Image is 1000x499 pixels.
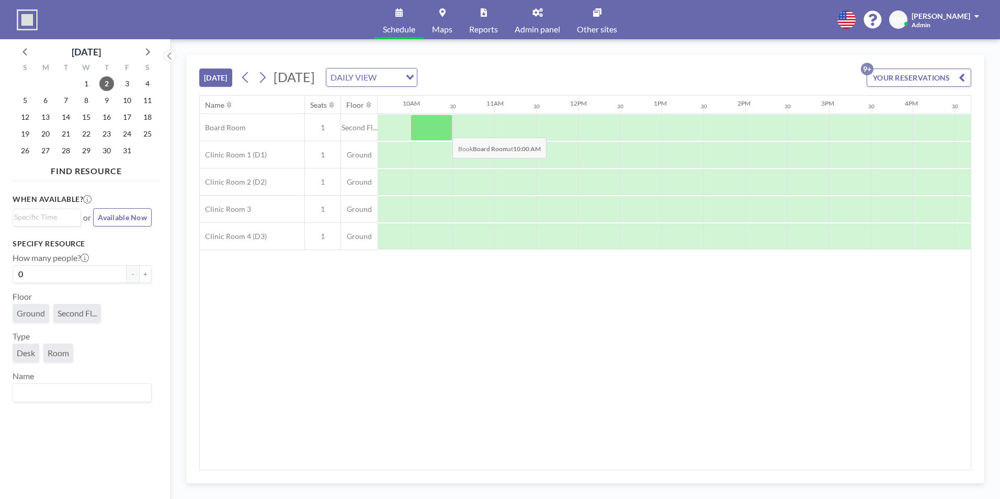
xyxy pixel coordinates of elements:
div: 11AM [486,99,504,107]
input: Search for option [380,71,400,84]
div: Seats [310,100,327,110]
div: S [137,62,157,75]
div: 30 [450,103,456,110]
span: 1 [305,150,340,160]
span: Ground [341,150,378,160]
label: How many people? [13,253,89,263]
div: Search for option [326,69,417,86]
button: YOUR RESERVATIONS9+ [867,69,971,87]
h4: FIND RESOURCE [13,162,160,176]
span: Reports [469,25,498,33]
span: Thursday, October 9, 2025 [99,93,114,108]
span: Wednesday, October 15, 2025 [79,110,94,124]
div: 30 [785,103,791,110]
span: Saturday, October 11, 2025 [140,93,155,108]
span: Wednesday, October 29, 2025 [79,143,94,158]
button: + [139,265,152,283]
div: 10AM [403,99,420,107]
span: Thursday, October 23, 2025 [99,127,114,141]
b: 10:00 AM [513,145,541,153]
div: Floor [346,100,364,110]
span: Tuesday, October 7, 2025 [59,93,73,108]
span: Ground [341,177,378,187]
span: Book at [452,138,547,158]
b: Board Room [473,145,508,153]
div: 30 [533,103,540,110]
div: Name [205,100,224,110]
span: Ground [341,232,378,241]
span: Desk [17,348,35,358]
span: Room [48,348,69,358]
p: 9+ [861,63,873,75]
div: 30 [952,103,958,110]
span: Clinic Room 2 (D2) [200,177,267,187]
div: S [15,62,36,75]
button: - [127,265,139,283]
h3: Specify resource [13,239,152,248]
span: Friday, October 10, 2025 [120,93,134,108]
span: Monday, October 13, 2025 [38,110,53,124]
button: Available Now [93,208,152,226]
input: Search for option [14,386,145,400]
label: Name [13,371,34,381]
span: Sunday, October 19, 2025 [18,127,32,141]
div: T [96,62,117,75]
span: Board Room [200,123,246,132]
span: DAILY VIEW [328,71,379,84]
span: Ground [17,308,45,318]
span: [PERSON_NAME] [912,12,970,20]
div: F [117,62,137,75]
span: Admin [912,21,930,29]
span: Ground [341,205,378,214]
span: Sunday, October 26, 2025 [18,143,32,158]
div: 1PM [654,99,667,107]
span: Admin panel [515,25,560,33]
span: Second Fl... [341,123,378,132]
span: Saturday, October 4, 2025 [140,76,155,91]
div: W [76,62,97,75]
span: Sunday, October 12, 2025 [18,110,32,124]
div: Search for option [13,209,81,225]
span: 1 [305,177,340,187]
span: Tuesday, October 21, 2025 [59,127,73,141]
span: Tuesday, October 14, 2025 [59,110,73,124]
span: or [83,212,91,223]
div: Search for option [13,384,151,402]
span: Schedule [383,25,415,33]
div: 4PM [905,99,918,107]
span: Thursday, October 2, 2025 [99,76,114,91]
span: Wednesday, October 22, 2025 [79,127,94,141]
span: Wednesday, October 8, 2025 [79,93,94,108]
span: Second Fl... [58,308,97,318]
span: Clinic Room 4 (D3) [200,232,267,241]
span: Thursday, October 16, 2025 [99,110,114,124]
div: [DATE] [72,44,101,59]
span: Friday, October 3, 2025 [120,76,134,91]
span: Other sites [577,25,617,33]
label: Type [13,331,30,342]
span: 1 [305,205,340,214]
button: [DATE] [199,69,232,87]
span: Clinic Room 3 [200,205,251,214]
span: Thursday, October 30, 2025 [99,143,114,158]
span: Friday, October 31, 2025 [120,143,134,158]
span: 1 [305,232,340,241]
div: 2PM [737,99,751,107]
span: KM [892,15,904,25]
label: Floor [13,291,32,302]
input: Search for option [14,211,75,223]
div: 3PM [821,99,834,107]
span: Saturday, October 18, 2025 [140,110,155,124]
span: Maps [432,25,452,33]
span: Monday, October 27, 2025 [38,143,53,158]
span: Friday, October 24, 2025 [120,127,134,141]
span: Saturday, October 25, 2025 [140,127,155,141]
div: M [36,62,56,75]
img: organization-logo [17,9,38,30]
span: Sunday, October 5, 2025 [18,93,32,108]
span: Available Now [98,213,147,222]
span: [DATE] [274,69,315,85]
div: 12PM [570,99,587,107]
span: Tuesday, October 28, 2025 [59,143,73,158]
span: Monday, October 6, 2025 [38,93,53,108]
